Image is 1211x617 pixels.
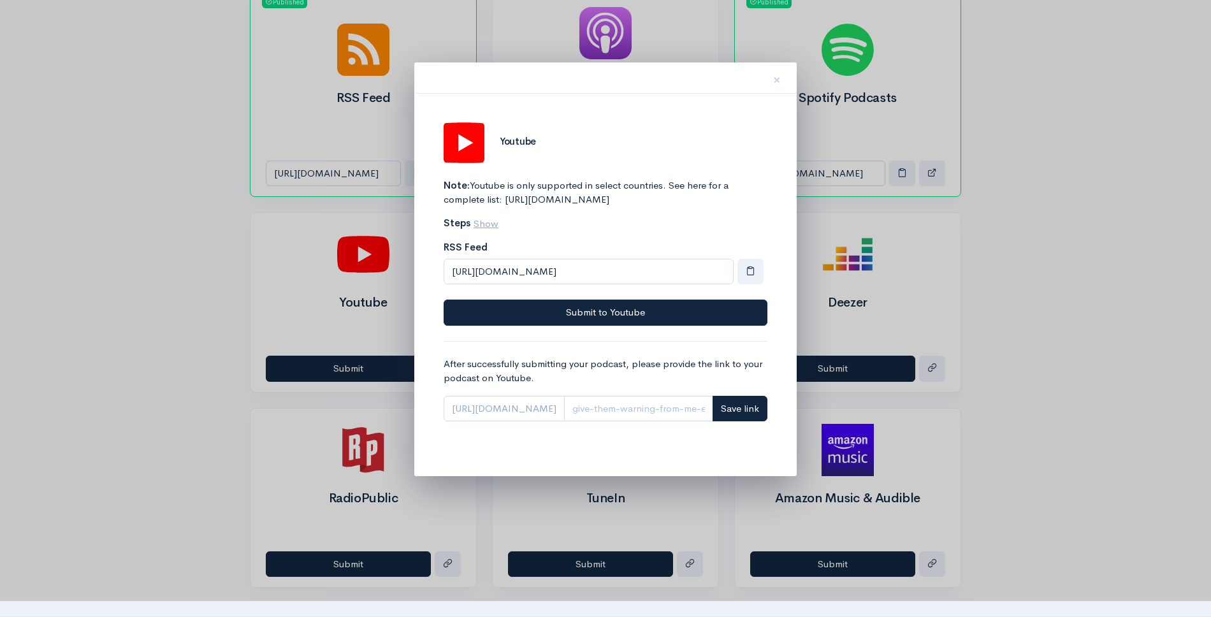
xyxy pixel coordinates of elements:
strong: Steps [444,216,470,228]
button: Submit to Youtube [444,300,767,326]
u: Show [474,217,498,229]
h4: Youtube [500,136,767,147]
input: Link [564,396,713,422]
button: Close [758,58,796,98]
span: × [773,71,781,89]
strong: RSS Feed [444,241,488,253]
p: After successfully submitting your podcast, please provide the link to your podcast on Youtube. [444,357,767,386]
strong: Note: [444,179,470,191]
span: [URL][DOMAIN_NAME] [444,396,565,422]
button: Copy RSS Feed [737,259,764,285]
span: Save link [721,402,759,414]
p: Youtube is only supported in select countries. See here for a complete list: [URL][DOMAIN_NAME] [444,178,767,207]
input: RSS Feed [444,259,734,285]
button: Save link [713,396,767,422]
button: Show [473,211,507,237]
img: Youtube logo [444,122,484,163]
